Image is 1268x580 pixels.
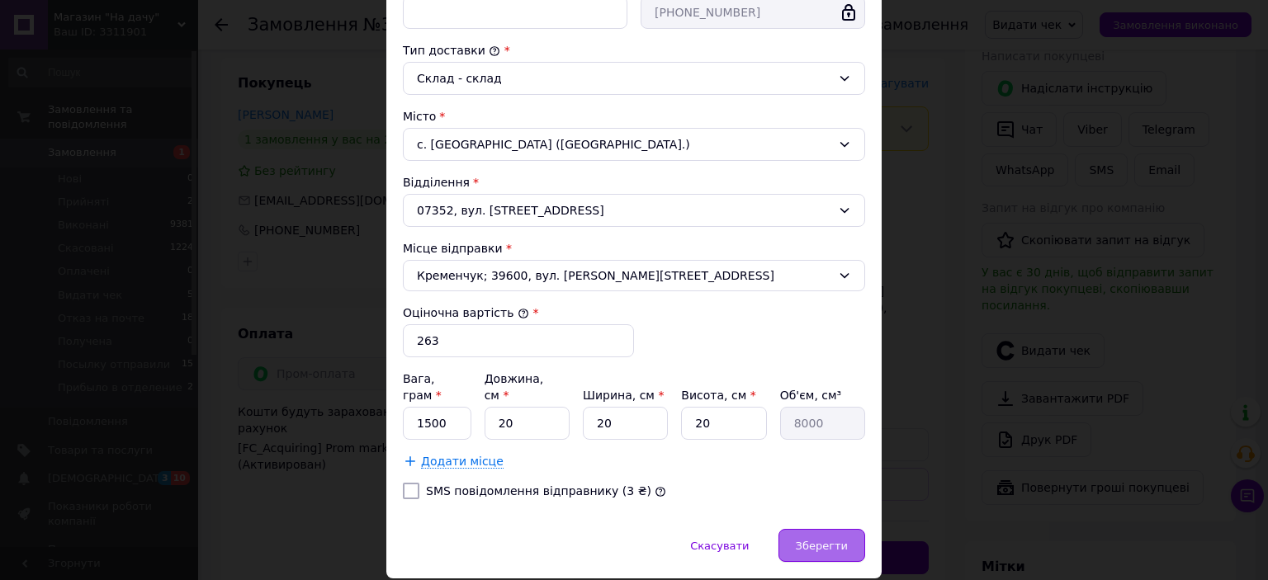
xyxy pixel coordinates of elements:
span: Зберегти [796,540,848,552]
div: 07352, вул. [STREET_ADDRESS] [403,194,865,227]
span: Додати місце [421,455,504,469]
div: Тип доставки [403,42,865,59]
div: Місце відправки [403,240,865,257]
label: Ширина, см [583,389,664,402]
span: Скасувати [690,540,749,552]
label: Вага, грам [403,372,442,402]
div: Місто [403,108,865,125]
span: Кременчук; 39600, вул. [PERSON_NAME][STREET_ADDRESS] [417,267,831,284]
label: Довжина, см [485,372,544,402]
div: Склад - склад [417,69,831,87]
div: Об'єм, см³ [780,387,865,403]
label: SMS повідомлення відправнику (3 ₴) [426,484,651,497]
div: с. [GEOGRAPHIC_DATA] ([GEOGRAPHIC_DATA].) [403,128,865,161]
div: Відділення [403,174,865,191]
label: Оціночна вартість [403,306,529,319]
label: Висота, см [681,389,755,402]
